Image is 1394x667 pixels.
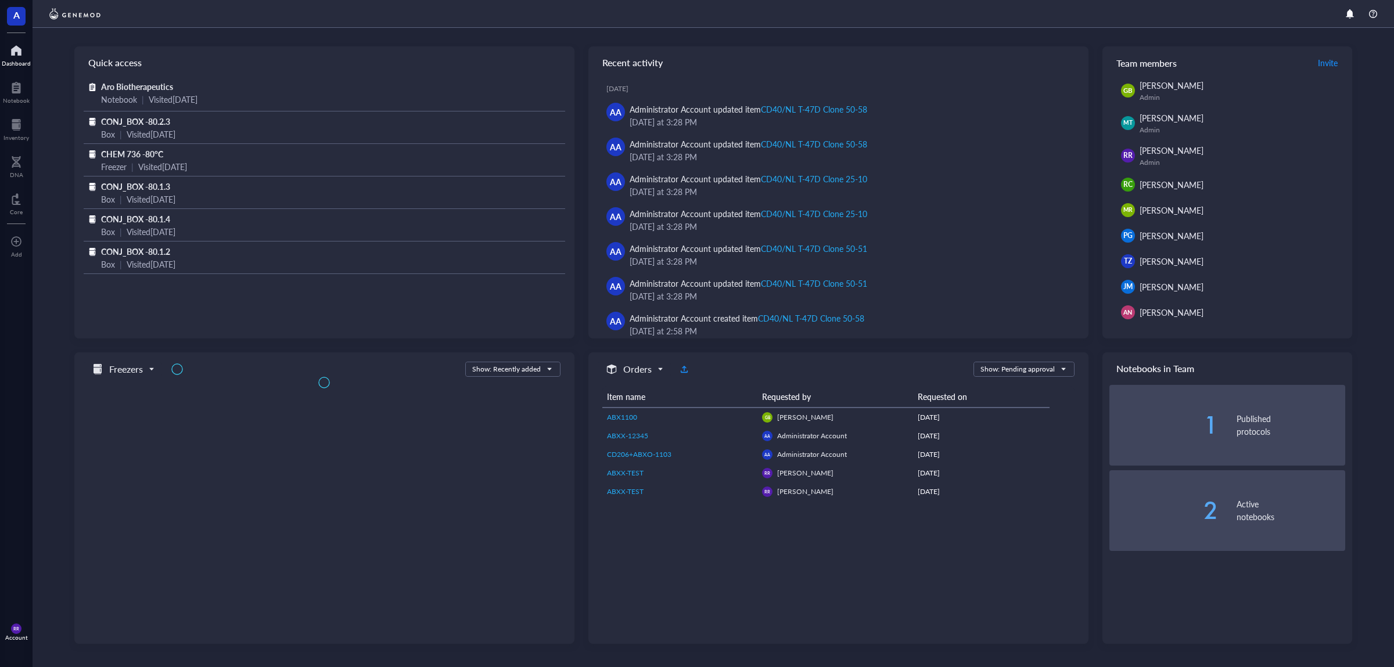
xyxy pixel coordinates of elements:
h5: Freezers [109,362,143,376]
div: Show: Pending approval [980,364,1055,374]
a: AAAdministrator Account updated itemCD40/NL T-47D Clone 50-58[DATE] at 3:28 PM [598,98,1079,133]
div: Administrator Account updated item [630,103,868,116]
span: Administrator Account [777,449,847,459]
div: Visited [DATE] [127,225,175,238]
div: CD40/NL T-47D Clone 50-51 [761,243,867,254]
span: AA [764,433,770,438]
span: ABXX-12345 [607,431,648,441]
div: Visited [DATE] [149,93,197,106]
span: PG [1123,230,1133,241]
a: ABXX-12345 [607,431,753,441]
div: [DATE] at 3:28 PM [630,220,1070,233]
span: AA [610,245,621,258]
span: CD206+ABXO-1103 [607,449,671,459]
div: | [120,225,122,238]
div: Visited [DATE] [127,258,175,271]
h5: Orders [623,362,652,376]
div: Notebooks in Team [1102,352,1352,385]
div: DNA [10,171,23,178]
div: Notebook [3,97,30,104]
div: Add [11,251,22,258]
div: Box [101,225,115,238]
div: Box [101,258,115,271]
div: Freezer [101,160,127,173]
span: AA [764,452,770,457]
span: Aro Biotherapeutics [101,81,173,92]
div: [DATE] at 3:28 PM [630,116,1070,128]
div: Visited [DATE] [138,160,187,173]
div: Administrator Account updated item [630,207,868,220]
div: Visited [DATE] [127,128,175,140]
span: Invite [1318,57,1338,68]
span: CONJ_BOX -80.2.3 [101,116,170,127]
span: AA [610,315,621,327]
div: CD40/NL T-47D Clone 50-58 [761,103,867,115]
span: [PERSON_NAME] [777,412,833,422]
img: genemod-logo [46,7,103,21]
th: Item name [602,386,757,408]
span: ABXX-TEST [607,468,644,478]
span: AA [610,106,621,118]
div: Recent activity [588,46,1088,79]
div: Active notebooks [1237,497,1345,523]
span: CONJ_BOX -80.1.2 [101,246,170,257]
div: Box [101,128,115,140]
div: Admin [1140,158,1341,167]
div: Administrator Account updated item [630,277,868,290]
a: ABXX-TEST [607,486,753,497]
span: [PERSON_NAME] [1140,204,1203,216]
div: Admin [1140,93,1341,102]
th: Requested by [757,386,912,408]
span: AN [1123,308,1132,317]
div: Show: Recently added [472,364,541,374]
a: AAAdministrator Account updated itemCD40/NL T-47D Clone 50-51[DATE] at 3:28 PM [598,272,1079,307]
div: Core [10,208,23,215]
div: Quick access [74,46,574,79]
div: | [142,93,144,106]
span: AA [610,280,621,293]
span: Administrator Account [777,431,847,441]
button: Invite [1317,53,1338,72]
div: [DATE] at 3:28 PM [630,185,1070,198]
div: Notebook [101,93,137,106]
div: Administrator Account updated item [630,138,868,150]
span: [PERSON_NAME] [1140,307,1203,318]
a: Dashboard [2,41,31,67]
span: AA [610,210,621,223]
div: [DATE] at 3:28 PM [630,290,1070,302]
div: [DATE] [918,468,1045,478]
div: Published protocols [1237,412,1345,438]
span: CHEM 736 -80°C [101,148,163,160]
span: JM [1123,282,1133,292]
a: CD206+ABXO-1103 [607,449,753,460]
div: Box [101,193,115,205]
a: AAAdministrator Account updated itemCD40/NL T-47D Clone 25-10[DATE] at 3:28 PM [598,168,1079,203]
span: TZ [1124,256,1132,266]
a: ABXX-TEST [607,468,753,478]
div: [DATE] [918,412,1045,423]
span: RR [765,470,770,475]
a: AAAdministrator Account updated itemCD40/NL T-47D Clone 25-10[DATE] at 3:28 PM [598,203,1079,237]
span: [PERSON_NAME] [1140,281,1203,293]
a: DNA [10,153,23,178]
span: [PERSON_NAME] [1140,145,1203,156]
div: 1 [1109,413,1218,437]
div: | [120,258,122,271]
div: [DATE] at 3:28 PM [630,150,1070,163]
div: [DATE] [918,431,1045,441]
span: CONJ_BOX -80.1.4 [101,213,170,225]
div: [DATE] [918,486,1045,497]
span: [PERSON_NAME] [777,486,833,496]
span: [PERSON_NAME] [1140,230,1203,241]
div: Administrator Account created item [630,312,865,325]
div: | [131,160,134,173]
div: Team members [1102,46,1352,79]
a: AAAdministrator Account updated itemCD40/NL T-47D Clone 50-58[DATE] at 3:28 PM [598,133,1079,168]
span: [PERSON_NAME] [1140,80,1203,91]
a: Inventory [3,116,29,141]
a: AAAdministrator Account updated itemCD40/NL T-47D Clone 50-51[DATE] at 3:28 PM [598,237,1079,272]
div: 2 [1109,499,1218,522]
span: [PERSON_NAME] [1140,179,1203,190]
div: Inventory [3,134,29,141]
